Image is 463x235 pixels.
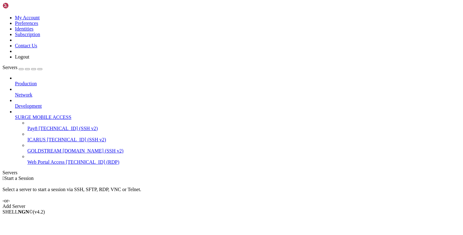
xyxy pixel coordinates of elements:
[15,98,461,109] li: Development
[2,65,17,70] span: Servers
[63,148,124,153] span: [DOMAIN_NAME] (SSH v2)
[27,148,61,153] span: GOLDSTREAM
[27,131,461,143] li: ICARUS [TECHNICAL_ID] (SSH v2)
[47,137,106,142] span: [TECHNICAL_ID] (SSH v2)
[27,159,65,165] span: Web Portal Access
[18,209,29,214] b: NGN
[15,43,37,48] a: Contact Us
[39,126,98,131] span: [TECHNICAL_ID] (SSH v2)
[2,204,461,209] div: Add Server
[27,143,461,154] li: GOLDSTREAM [DOMAIN_NAME] (SSH v2)
[27,137,46,142] span: ICARUS
[27,120,461,131] li: Pay8 [TECHNICAL_ID] (SSH v2)
[33,209,45,214] span: 4.2.0
[15,75,461,87] li: Production
[15,32,40,37] a: Subscription
[15,26,34,31] a: Identities
[15,109,461,165] li: SURGE MOBILE ACCESS
[27,137,461,143] a: ICARUS [TECHNICAL_ID] (SSH v2)
[27,126,461,131] a: Pay8 [TECHNICAL_ID] (SSH v2)
[15,54,29,59] a: Logout
[27,159,461,165] a: Web Portal Access [TECHNICAL_ID] (RDP)
[15,87,461,98] li: Network
[15,81,461,87] a: Production
[15,92,32,97] span: Network
[4,176,34,181] span: Start a Session
[15,115,461,120] a: SURGE MOBILE ACCESS
[2,65,42,70] a: Servers
[15,81,37,86] span: Production
[2,170,461,176] div: Servers
[66,159,119,165] span: [TECHNICAL_ID] (RDP)
[2,176,4,181] span: 
[15,15,40,20] a: My Account
[15,21,38,26] a: Preferences
[27,148,461,154] a: GOLDSTREAM [DOMAIN_NAME] (SSH v2)
[27,126,37,131] span: Pay8
[27,154,461,165] li: Web Portal Access [TECHNICAL_ID] (RDP)
[15,103,461,109] a: Development
[15,92,461,98] a: Network
[2,181,461,204] div: Select a server to start a session via SSH, SFTP, RDP, VNC or Telnet. -or-
[15,115,71,120] span: SURGE MOBILE ACCESS
[2,209,45,214] span: SHELL ©
[15,103,42,109] span: Development
[2,2,38,9] img: Shellngn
